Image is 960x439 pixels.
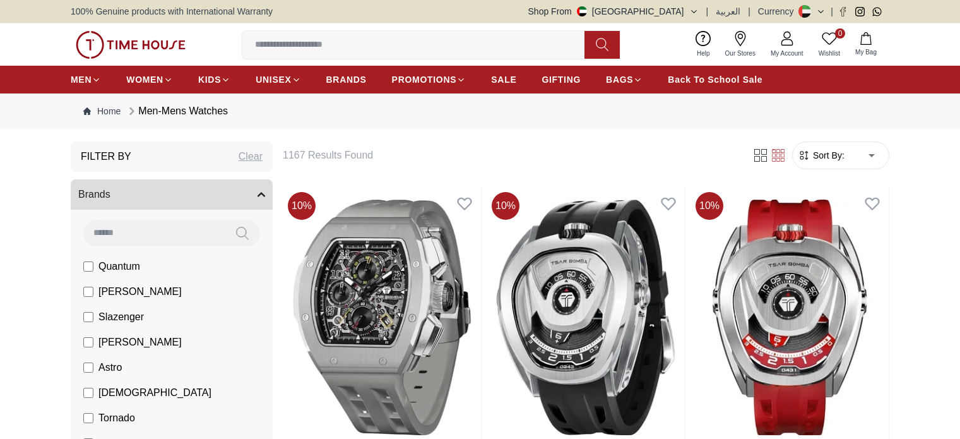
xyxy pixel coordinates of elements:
[872,7,882,16] a: Whatsapp
[98,360,122,375] span: Astro
[491,68,516,91] a: SALE
[98,335,182,350] span: [PERSON_NAME]
[831,5,833,18] span: |
[81,149,131,164] h3: Filter By
[83,413,93,423] input: Tornado
[71,5,273,18] span: 100% Genuine products with International Warranty
[83,312,93,322] input: Slazenger
[810,149,844,162] span: Sort By:
[720,49,761,58] span: Our Stores
[283,148,737,163] h6: 1167 Results Found
[78,187,110,202] span: Brands
[492,192,519,220] span: 10 %
[256,68,300,91] a: UNISEX
[850,47,882,57] span: My Bag
[326,68,367,91] a: BRANDS
[256,73,291,86] span: UNISEX
[692,49,715,58] span: Help
[71,68,101,91] a: MEN
[239,149,263,164] div: Clear
[98,411,135,426] span: Tornado
[542,68,581,91] a: GIFTING
[83,105,121,117] a: Home
[126,104,228,119] div: Men-Mens Watches
[83,363,93,373] input: Astro
[528,5,699,18] button: Shop From[GEOGRAPHIC_DATA]
[392,68,466,91] a: PROMOTIONS
[668,73,762,86] span: Back To School Sale
[855,7,865,16] a: Instagram
[98,310,144,325] span: Slazenger
[392,73,457,86] span: PROMOTIONS
[98,284,182,299] span: [PERSON_NAME]
[689,28,718,61] a: Help
[288,192,316,220] span: 10 %
[748,5,750,18] span: |
[835,28,845,39] span: 0
[126,73,163,86] span: WOMEN
[848,30,884,59] button: My Bag
[758,5,799,18] div: Currency
[577,6,587,16] img: United Arab Emirates
[606,68,643,91] a: BAGS
[71,179,273,210] button: Brands
[811,28,848,61] a: 0Wishlist
[542,73,581,86] span: GIFTING
[718,28,763,61] a: Our Stores
[71,93,889,129] nav: Breadcrumb
[838,7,848,16] a: Facebook
[71,73,92,86] span: MEN
[83,287,93,297] input: [PERSON_NAME]
[716,5,740,18] button: العربية
[606,73,633,86] span: BAGS
[491,73,516,86] span: SALE
[814,49,845,58] span: Wishlist
[83,262,93,272] input: Quantum
[706,5,709,18] span: |
[798,149,844,162] button: Sort By:
[696,192,723,220] span: 10 %
[198,73,221,86] span: KIDS
[668,68,762,91] a: Back To School Sale
[83,388,93,398] input: [DEMOGRAPHIC_DATA]
[766,49,809,58] span: My Account
[198,68,230,91] a: KIDS
[83,337,93,347] input: [PERSON_NAME]
[98,385,211,400] span: [DEMOGRAPHIC_DATA]
[326,73,367,86] span: BRANDS
[126,68,173,91] a: WOMEN
[76,31,186,59] img: ...
[98,259,140,274] span: Quantum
